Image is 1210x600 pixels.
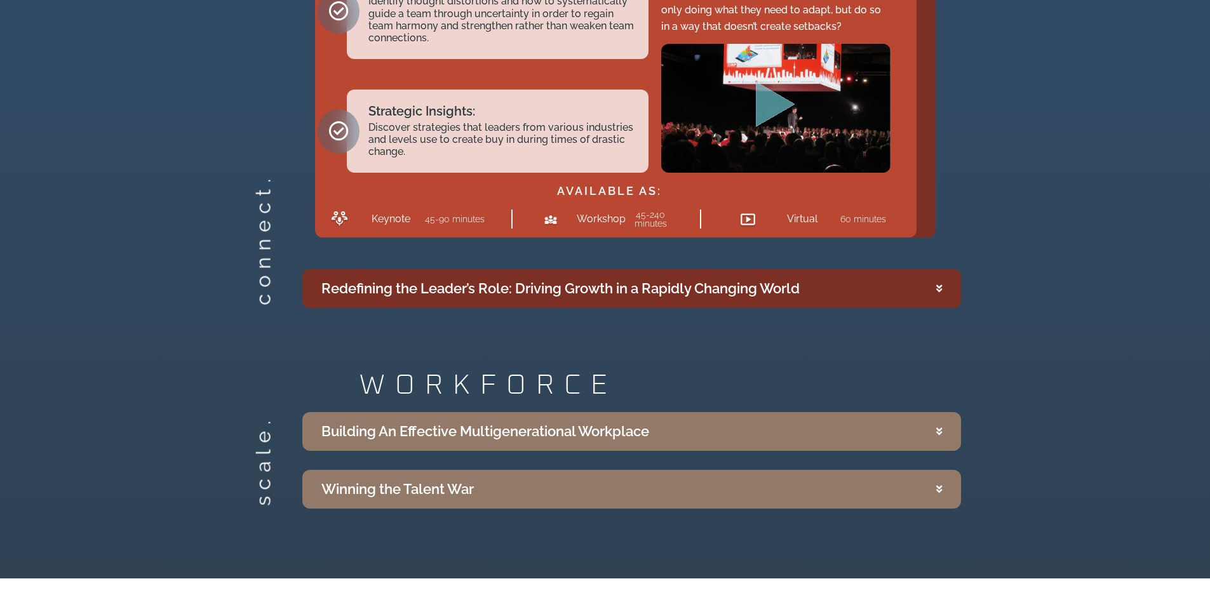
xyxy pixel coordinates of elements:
h2: Discover strategies that leaders from various industries and levels use to create buy in during t... [368,121,636,158]
h2: scale. [253,484,273,505]
div: Building An Effective Multigenerational Workplace [321,421,649,442]
h2: WORKFORCE [360,371,961,399]
h2: Strategic Insights: [368,105,636,117]
h2: Workshop [577,214,614,224]
summary: Building An Effective Multigenerational Workplace [302,412,961,451]
h2: 45-90 minutes [425,215,485,223]
div: Winning the Talent War [321,479,474,500]
h2: 60 minutes [840,215,886,223]
h2: AVAILABLE AS: [321,185,897,197]
h2: Keynote [372,214,410,224]
summary: Winning the Talent War [302,470,961,509]
h2: connect. [253,284,273,305]
a: 45-240 minutes [635,210,667,229]
summary: Redefining the Leader’s Role: Driving Growth in a Rapidly Changing World [302,269,961,308]
div: Accordion. Open links with Enter or Space, close with Escape, and navigate with Arrow Keys [302,412,961,509]
h2: Virtual [787,214,817,224]
div: Play Video [750,81,801,136]
div: Redefining the Leader’s Role: Driving Growth in a Rapidly Changing World [321,278,800,299]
